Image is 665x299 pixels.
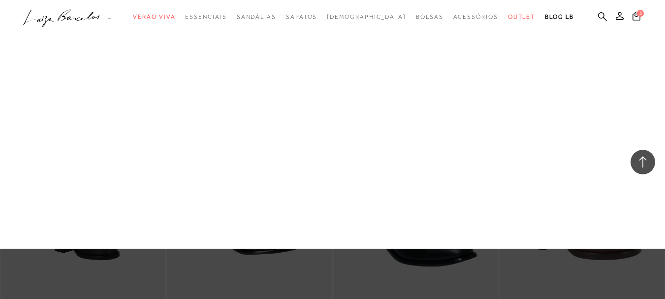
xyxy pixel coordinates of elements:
[637,10,644,17] span: 3
[327,13,406,20] span: [DEMOGRAPHIC_DATA]
[508,13,536,20] span: Outlet
[185,8,226,26] a: categoryNavScreenReaderText
[185,13,226,20] span: Essenciais
[545,13,573,20] span: BLOG LB
[416,13,443,20] span: Bolsas
[327,8,406,26] a: noSubCategoriesText
[286,13,317,20] span: Sapatos
[237,8,276,26] a: categoryNavScreenReaderText
[237,13,276,20] span: Sandálias
[453,8,498,26] a: categoryNavScreenReaderText
[416,8,443,26] a: categoryNavScreenReaderText
[545,8,573,26] a: BLOG LB
[630,11,643,24] button: 3
[286,8,317,26] a: categoryNavScreenReaderText
[133,13,175,20] span: Verão Viva
[508,8,536,26] a: categoryNavScreenReaderText
[133,8,175,26] a: categoryNavScreenReaderText
[453,13,498,20] span: Acessórios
